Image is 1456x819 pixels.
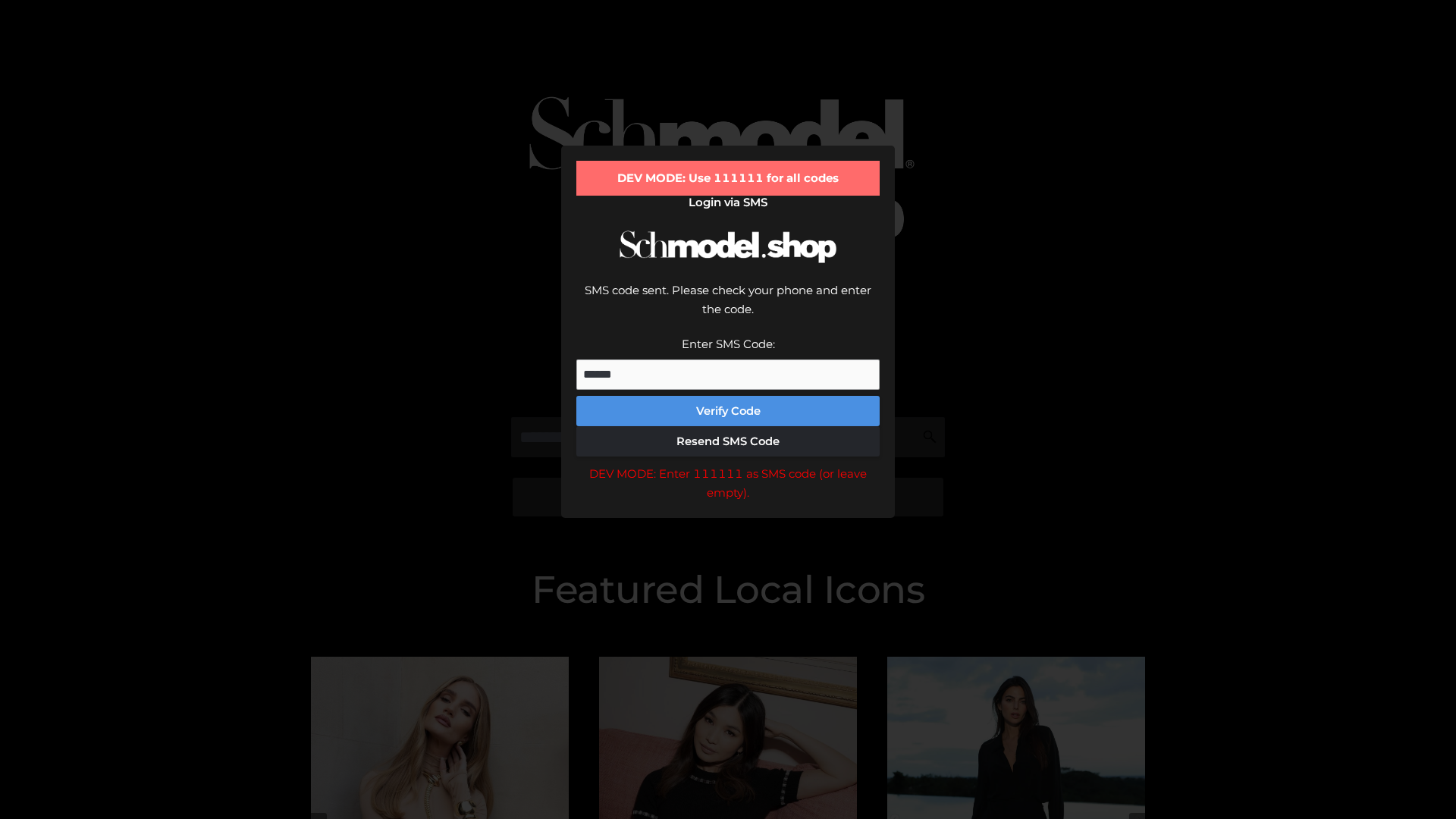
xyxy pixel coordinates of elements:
div: DEV MODE: Enter 111111 as SMS code (or leave empty). [576,464,880,503]
div: SMS code sent. Please check your phone and enter the code. [576,281,880,334]
h2: Login via SMS [576,196,880,209]
div: DEV MODE: Use 111111 for all codes [576,161,880,196]
img: Schmodel Logo [614,217,842,277]
label: Enter SMS Code: [682,337,775,351]
button: Resend SMS Code [576,426,880,457]
button: Verify Code [576,396,880,426]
